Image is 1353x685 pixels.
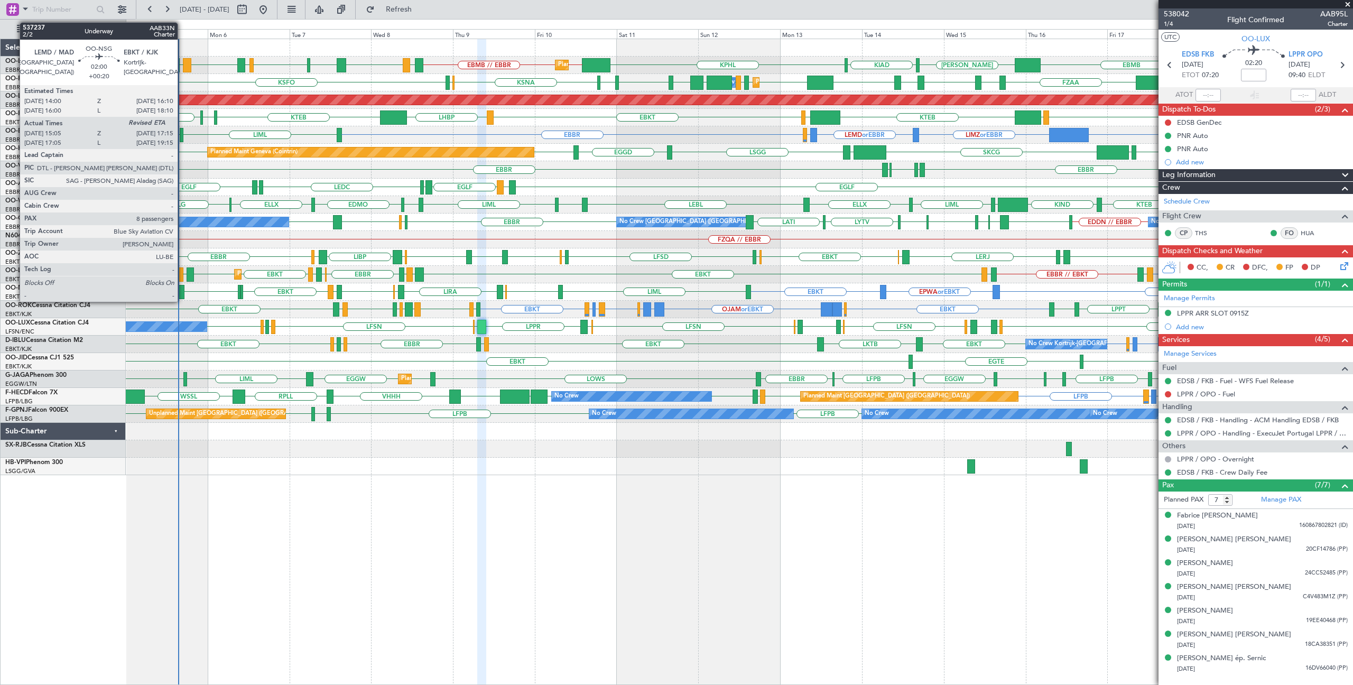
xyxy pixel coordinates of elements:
span: Permits [1162,279,1187,291]
div: Planned Maint Melsbroek Air Base [756,75,848,90]
a: LPPR / OPO - Handling - ExecuJet Portugal LPPR / OPO [1177,429,1348,438]
a: EBBR/BRU [5,153,34,161]
div: Tue 7 [290,29,372,39]
input: Trip Number [32,2,93,17]
span: D-IBLU [5,337,26,344]
div: [PERSON_NAME] [PERSON_NAME] [1177,630,1291,640]
div: FO [1281,227,1298,239]
span: [DATE] [1177,641,1195,649]
a: OO-ROKCessna Citation CJ4 [5,302,90,309]
span: OO-ELK [5,128,29,134]
div: Planned Maint [GEOGRAPHIC_DATA] ([GEOGRAPHIC_DATA]) [401,371,568,387]
span: [DATE] [1177,546,1195,554]
a: EBBR/BRU [5,84,34,91]
span: OO-GPE [5,215,30,221]
span: OO-FAE [5,76,30,82]
span: [DATE] - [DATE] [180,5,229,14]
span: [DATE] [1177,617,1195,625]
div: Sat 11 [617,29,699,39]
div: [PERSON_NAME] [1177,606,1233,616]
span: Refresh [377,6,421,13]
a: N604GFChallenger 604 [5,233,76,239]
span: OO-NSG [5,285,32,291]
a: EBBR/BRU [5,101,34,109]
div: Wed 15 [944,29,1026,39]
span: OO-LUX [1241,33,1270,44]
span: OO-ZUN [5,250,32,256]
div: Planned Maint Geneva (Cointrin) [210,144,298,160]
a: LPPR / OPO - Fuel [1177,390,1235,399]
span: C4V483M1Z (PP) [1303,593,1348,601]
span: 1/4 [1164,20,1189,29]
span: F-GPNJ [5,407,28,413]
a: F-HECDFalcon 7X [5,390,58,396]
div: CP [1175,227,1192,239]
span: Charter [1320,20,1348,29]
span: LPPR OPO [1289,50,1323,60]
span: 02:20 [1245,58,1262,69]
span: OO-HHO [5,145,33,152]
a: OO-NSGCessna Citation CJ4 [5,285,90,291]
div: Fri 10 [535,29,617,39]
a: OO-AIEFalcon 7X [5,180,57,187]
span: Fuel [1162,362,1176,374]
span: DP [1311,263,1320,273]
span: 16DV66040 (PP) [1305,664,1348,673]
a: G-JAGAPhenom 300 [5,372,67,378]
span: Others [1162,440,1185,452]
a: Manage Permits [1164,293,1215,304]
a: F-GPNJFalcon 900EX [5,407,68,413]
div: Flight Confirmed [1227,14,1284,25]
a: EDSB / FKB - Handling - ACM Handling EDSB / FKB [1177,415,1339,424]
span: OO-FSX [5,110,30,117]
div: No Crew [GEOGRAPHIC_DATA] ([GEOGRAPHIC_DATA] National) [619,214,796,230]
a: EBKT/KJK [5,258,32,266]
span: Dispatch Checks and Weather [1162,245,1263,257]
span: OO-ROK [5,302,32,309]
span: [DATE] [1177,594,1195,601]
span: (7/7) [1315,479,1330,490]
span: OO-AIE [5,180,28,187]
div: Sun 12 [698,29,780,39]
div: Planned Maint [GEOGRAPHIC_DATA] ([GEOGRAPHIC_DATA]) [803,388,970,404]
span: [DATE] [1289,60,1310,70]
span: FP [1285,263,1293,273]
div: Fabrice [PERSON_NAME] [1177,511,1258,521]
div: [PERSON_NAME] ép. Sernic [1177,653,1266,664]
div: Fri 17 [1107,29,1189,39]
span: DFC, [1252,263,1268,273]
a: OO-LAHFalcon 7X [5,93,60,99]
span: OO-LAH [5,93,31,99]
a: OO-VSFFalcon 8X [5,163,59,169]
span: SX-RJB [5,442,27,448]
a: Manage Services [1164,349,1217,359]
a: D-IBLUCessna Citation M2 [5,337,83,344]
div: Add new [1176,322,1348,331]
span: 160867802821 (ID) [1299,521,1348,530]
span: 19EE40468 (PP) [1306,616,1348,625]
span: F-HECD [5,390,29,396]
span: (1/1) [1315,279,1330,290]
div: Wed 8 [371,29,453,39]
div: LPPR ARR SLOT 0915Z [1177,309,1249,318]
a: OO-LXACessna Citation CJ4 [5,267,89,274]
span: Pax [1162,479,1174,492]
a: OO-GPEFalcon 900EX EASy II [5,215,93,221]
div: No Crew Kortrijk-[GEOGRAPHIC_DATA] [1028,336,1137,352]
a: LFSN/ENC [5,328,34,336]
span: OO-WLP [5,198,31,204]
a: EBBR/BRU [5,206,34,214]
span: OO-LXA [5,267,30,274]
span: 07:20 [1202,70,1219,81]
a: OO-FAEFalcon 7X [5,76,59,82]
a: Schedule Crew [1164,197,1210,207]
span: (4/5) [1315,334,1330,345]
span: ALDT [1319,90,1336,100]
div: No Crew [592,406,616,422]
span: OO-LUM [5,58,32,64]
div: No Crew [1093,406,1117,422]
span: OO-VSF [5,163,30,169]
div: Unplanned Maint [GEOGRAPHIC_DATA] ([GEOGRAPHIC_DATA]) [149,406,323,422]
div: [PERSON_NAME] [PERSON_NAME] [1177,534,1291,545]
a: Manage PAX [1261,495,1301,505]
